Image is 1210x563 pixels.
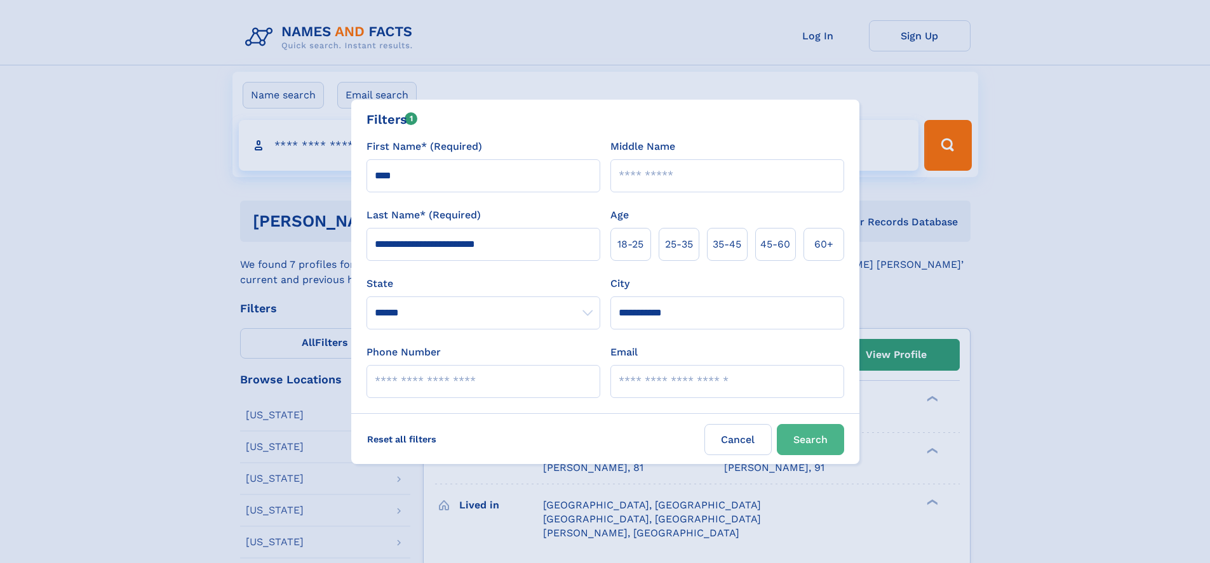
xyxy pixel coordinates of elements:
[610,345,638,360] label: Email
[610,208,629,223] label: Age
[359,424,445,454] label: Reset all filters
[610,276,629,291] label: City
[704,424,772,455] label: Cancel
[665,237,693,252] span: 25‑35
[777,424,844,455] button: Search
[366,139,482,154] label: First Name* (Required)
[713,237,741,252] span: 35‑45
[760,237,790,252] span: 45‑60
[617,237,643,252] span: 18‑25
[610,139,675,154] label: Middle Name
[814,237,833,252] span: 60+
[366,208,481,223] label: Last Name* (Required)
[366,276,600,291] label: State
[366,110,418,129] div: Filters
[366,345,441,360] label: Phone Number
